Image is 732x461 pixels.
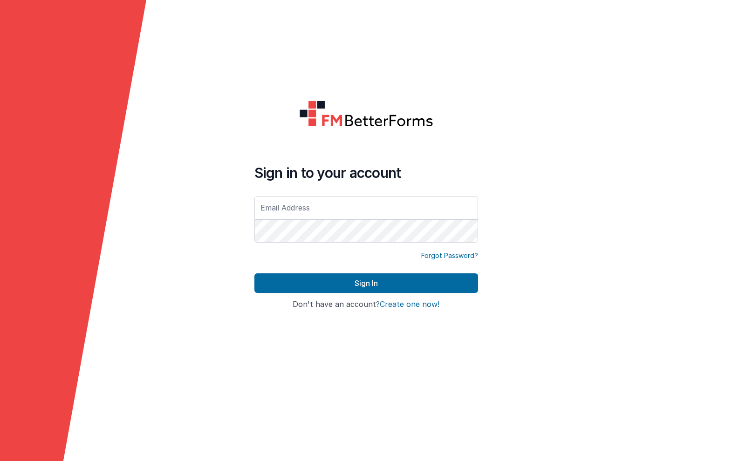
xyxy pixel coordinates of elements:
input: Email Address [254,196,478,219]
button: Sign In [254,273,478,293]
button: Create one now! [380,300,439,309]
h4: Don't have an account? [254,300,478,309]
h4: Sign in to your account [254,164,478,181]
a: Forgot Password? [421,251,478,260]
